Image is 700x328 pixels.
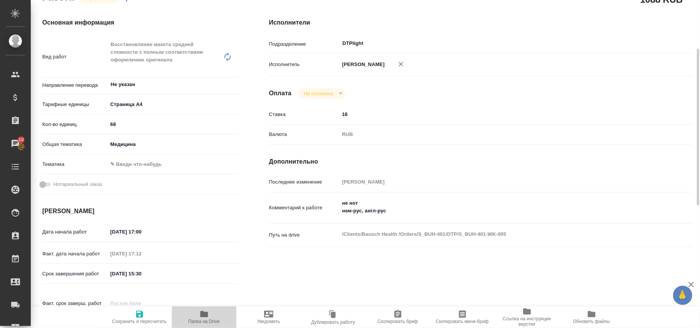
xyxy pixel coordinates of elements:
h4: Дополнительно [269,157,692,166]
button: Не оплачена [301,90,336,97]
button: Ссылка на инструкции верстки [495,306,559,328]
p: Вид работ [42,53,108,61]
button: Уведомить [236,306,301,328]
p: Комментарий к работе [269,204,339,212]
button: Скопировать бриф [366,306,430,328]
button: 🙏 [673,286,692,305]
span: Нотариальный заказ [53,181,102,188]
p: Последнее изменение [269,178,339,186]
span: Скопировать бриф [377,319,418,324]
p: Подразделение [269,40,339,48]
span: Дублировать работу [311,320,355,325]
span: Уведомить [257,319,280,324]
button: Удалить исполнителя [392,56,409,73]
button: Open [234,84,236,85]
input: ✎ Введи что-нибудь [339,109,656,120]
span: Сохранить и пересчитать [112,319,167,324]
input: Пустое поле [108,298,175,309]
div: В работе [298,88,345,99]
button: Папка на Drive [172,306,236,328]
p: Путь на drive [269,231,339,239]
button: Дублировать работу [301,306,366,328]
p: Общая тематика [42,141,108,148]
span: Ссылка на инструкции верстки [499,316,555,327]
button: Скопировать мини-бриф [430,306,495,328]
p: Ставка [269,111,339,118]
textarea: не нот нем-рус, англ-рус [339,197,656,217]
span: Обновить файлы [573,319,610,324]
p: Кол-во единиц [42,121,108,128]
p: [PERSON_NAME] [339,61,385,68]
p: Тематика [42,161,108,168]
a: 10 [2,134,29,153]
p: Факт. дата начала работ [42,250,108,258]
button: Сохранить и пересчитать [107,306,172,328]
div: RUB [339,128,656,141]
h4: Оплата [269,89,292,98]
h4: [PERSON_NAME] [42,207,238,216]
input: ✎ Введи что-нибудь [108,226,175,237]
input: ✎ Введи что-нибудь [108,268,175,279]
p: Тарифные единицы [42,101,108,108]
p: Факт. срок заверш. работ [42,300,108,307]
input: Пустое поле [108,248,175,259]
span: 10 [14,136,28,144]
input: ✎ Введи что-нибудь [108,119,238,130]
div: ✎ Введи что-нибудь [110,161,229,168]
span: 🙏 [676,287,689,303]
input: Пустое поле [339,176,656,187]
p: Направление перевода [42,81,108,89]
div: ✎ Введи что-нибудь [108,158,238,171]
p: Дата начала работ [42,228,108,236]
span: Папка на Drive [188,319,220,324]
p: Валюта [269,131,339,138]
span: Скопировать мини-бриф [436,319,489,324]
button: Обновить файлы [559,306,624,328]
button: Open [652,43,653,44]
h4: Основная информация [42,18,238,27]
textarea: /Clients/Bausch Health /Orders/S_BUH-401/DTP/S_BUH-401-WK-005 [339,228,656,241]
div: Страница А4 [108,98,238,111]
h4: Исполнители [269,18,692,27]
p: Исполнитель [269,61,339,68]
p: Срок завершения работ [42,270,108,278]
div: Медицина [108,138,238,151]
